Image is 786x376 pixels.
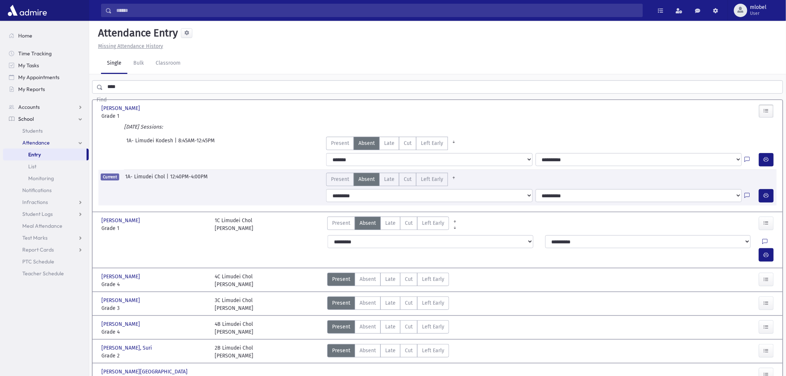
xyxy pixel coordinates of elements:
span: [PERSON_NAME] [101,320,142,328]
span: Present [332,219,350,227]
span: Grade 1 [101,224,207,232]
span: Cut [405,275,413,283]
span: Monitoring [28,175,54,182]
span: My Appointments [18,74,59,81]
span: [PERSON_NAME][GEOGRAPHIC_DATA] [101,368,189,376]
span: Present [331,175,349,183]
span: Grade 1 [101,112,207,120]
div: AttTypes [326,173,459,186]
a: My Tasks [3,59,89,71]
span: Time Tracking [18,50,52,57]
a: Student Logs [3,208,89,220]
a: Report Cards [3,244,89,256]
i: [DATE] Sessions: [124,124,163,130]
div: 4B Limudei Chol [PERSON_NAME] [215,320,253,336]
span: Infractions [22,199,48,205]
span: Accounts [18,104,40,110]
span: List [28,163,36,170]
span: Report Cards [22,246,54,253]
span: Left Early [422,219,444,227]
span: My Reports [18,86,45,93]
span: Left Early [422,323,444,331]
span: 1A- Limudei Kodesh [126,137,175,150]
span: My Tasks [18,62,39,69]
h5: Attendance Entry [95,27,178,39]
a: Accounts [3,101,89,113]
span: Late [385,275,396,283]
div: AttTypes [327,273,449,288]
span: Absent [360,347,376,354]
span: mlobel [750,4,767,10]
span: | [166,173,170,186]
span: Absent [360,219,376,227]
div: 1C Limudei Chol [PERSON_NAME] [215,217,253,232]
span: | [175,137,178,150]
span: Late [385,347,396,354]
span: Cut [405,299,413,307]
span: Present [332,299,350,307]
span: Grade 4 [101,328,207,336]
a: Single [101,53,127,74]
span: User [750,10,767,16]
div: AttTypes [327,344,449,360]
a: Classroom [150,53,186,74]
a: Test Marks [3,232,89,244]
span: Present [332,323,350,331]
span: Absent [358,175,375,183]
span: Left Early [421,139,443,147]
div: AttTypes [327,217,449,232]
span: Grade 4 [101,281,207,288]
span: Cut [405,323,413,331]
span: Home [18,32,32,39]
div: AttTypes [326,137,459,150]
span: [PERSON_NAME] [101,217,142,224]
span: Grade 2 [101,352,207,360]
span: Absent [358,139,375,147]
span: Absent [360,299,376,307]
span: Late [385,299,396,307]
a: Attendance [3,137,89,149]
a: Bulk [127,53,150,74]
span: Notifications [22,187,52,194]
span: Teacher Schedule [22,270,64,277]
a: School [3,113,89,125]
div: 3C Limudei Chol [PERSON_NAME] [215,296,253,312]
a: Entry [3,149,87,161]
div: AttTypes [327,320,449,336]
span: Grade 3 [101,304,207,312]
input: Search [112,4,643,17]
span: Absent [360,323,376,331]
a: Home [3,30,89,42]
span: Absent [360,275,376,283]
span: Entry [28,151,41,158]
a: Teacher Schedule [3,268,89,279]
span: [PERSON_NAME], Suri [101,344,153,352]
span: Student Logs [22,211,53,217]
u: Missing Attendance History [98,43,163,49]
span: Cut [405,219,413,227]
span: Cut [405,347,413,354]
span: 8:45AM-12:45PM [178,137,215,150]
a: My Reports [3,83,89,95]
a: List [3,161,89,172]
span: Test Marks [22,234,48,241]
a: Missing Attendance History [95,43,163,49]
a: Notifications [3,184,89,196]
a: Meal Attendance [3,220,89,232]
span: [PERSON_NAME] [101,296,142,304]
span: Students [22,127,43,134]
span: Late [385,219,396,227]
span: Current [101,174,119,181]
div: AttTypes [327,296,449,312]
a: My Appointments [3,71,89,83]
span: Cut [404,175,412,183]
span: Cut [404,139,412,147]
span: Late [384,139,394,147]
span: [PERSON_NAME] [101,104,142,112]
span: Present [332,347,350,354]
span: Left Early [422,299,444,307]
button: Find [92,94,111,105]
span: Left Early [422,275,444,283]
a: Monitoring [3,172,89,184]
span: Late [385,323,396,331]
